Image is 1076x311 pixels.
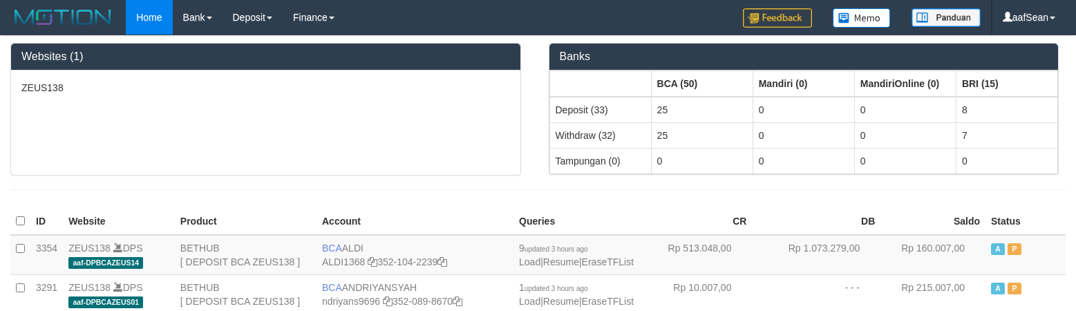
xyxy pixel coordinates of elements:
td: 0 [753,97,854,123]
td: BETHUB [ DEPOSIT BCA ZEUS138 ] [175,235,317,275]
th: Saldo [880,208,985,235]
td: 25 [651,122,753,148]
th: Account [317,208,513,235]
a: Resume [543,296,579,307]
h3: Websites (1) [21,50,510,63]
a: ndriyans9696 [322,296,380,307]
img: panduan.png [912,8,981,27]
th: Group: activate to sort column ascending [956,70,1057,97]
td: 0 [854,97,956,123]
img: MOTION_logo.png [10,7,115,28]
a: Copy ndriyans9696 to clipboard [383,296,393,307]
th: Website [63,208,175,235]
td: 3354 [30,235,63,275]
td: 0 [854,122,956,148]
th: Product [175,208,317,235]
th: CR [639,208,752,235]
img: Button%20Memo.svg [833,8,891,28]
span: | | [519,282,634,307]
span: aaf-DPBCAZEUS14 [68,257,143,269]
td: 7 [956,122,1057,148]
a: Load [519,296,540,307]
td: Deposit (33) [549,97,651,123]
th: Queries [513,208,639,235]
span: Paused [1008,243,1021,255]
td: 0 [753,122,854,148]
td: Rp 1.073.279,00 [752,235,880,275]
a: Copy ALDI1368 to clipboard [368,256,377,267]
a: Copy 3521042239 to clipboard [437,256,447,267]
th: Group: activate to sort column ascending [753,70,854,97]
a: Resume [543,256,579,267]
td: DPS [63,235,175,275]
span: Paused [1008,283,1021,294]
a: Copy 3520898670 to clipboard [453,296,462,307]
span: BCA [322,243,342,254]
a: Load [519,256,540,267]
td: Withdraw (32) [549,122,651,148]
th: Status [985,208,1066,235]
th: Group: activate to sort column ascending [549,70,651,97]
a: ALDI1368 [322,256,365,267]
span: Active [991,283,1005,294]
span: aaf-DPBCAZEUS01 [68,296,143,308]
span: BCA [322,282,342,293]
td: 0 [651,148,753,173]
a: EraseTFList [582,256,634,267]
td: ALDI 352-104-2239 [317,235,513,275]
th: DB [752,208,880,235]
td: 0 [956,148,1057,173]
a: ZEUS138 [68,243,111,254]
p: ZEUS138 [21,81,510,95]
th: ID [30,208,63,235]
th: Group: activate to sort column ascending [651,70,753,97]
span: 1 [519,282,588,293]
td: Rp 160.007,00 [880,235,985,275]
td: Rp 513.048,00 [639,235,752,275]
td: 0 [854,148,956,173]
span: 9 [519,243,588,254]
td: 25 [651,97,753,123]
td: 0 [753,148,854,173]
a: EraseTFList [582,296,634,307]
h3: Banks [560,50,1048,63]
img: Feedback.jpg [743,8,812,28]
th: Group: activate to sort column ascending [854,70,956,97]
a: ZEUS138 [68,282,111,293]
span: Active [991,243,1005,255]
span: updated 3 hours ago [525,285,588,292]
span: updated 3 hours ago [525,245,588,253]
td: Tampungan (0) [549,148,651,173]
td: 8 [956,97,1057,123]
span: | | [519,243,634,267]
